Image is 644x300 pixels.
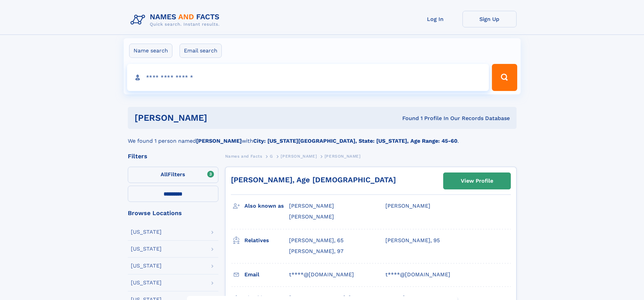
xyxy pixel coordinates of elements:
a: [PERSON_NAME], 65 [289,237,343,244]
a: Log In [408,11,462,27]
a: View Profile [444,173,510,189]
span: All [161,171,168,178]
img: Logo Names and Facts [128,11,225,29]
span: [PERSON_NAME] [385,203,430,209]
h3: Relatives [244,235,289,246]
div: Found 1 Profile In Our Records Database [305,115,510,122]
b: [PERSON_NAME] [196,138,242,144]
button: Search Button [492,64,517,91]
a: [PERSON_NAME] [281,152,317,160]
a: [PERSON_NAME], 95 [385,237,440,244]
a: Sign Up [462,11,517,27]
span: [PERSON_NAME] [289,213,334,220]
div: [US_STATE] [131,263,162,269]
div: View Profile [461,173,493,189]
b: City: [US_STATE][GEOGRAPHIC_DATA], State: [US_STATE], Age Range: 45-60 [253,138,457,144]
h3: Also known as [244,200,289,212]
a: [PERSON_NAME], 97 [289,248,343,255]
div: Browse Locations [128,210,218,216]
div: [US_STATE] [131,246,162,252]
label: Email search [180,44,222,58]
a: G [270,152,273,160]
span: G [270,154,273,159]
a: Names and Facts [225,152,262,160]
span: [PERSON_NAME] [281,154,317,159]
input: search input [127,64,489,91]
div: Filters [128,153,218,159]
div: [US_STATE] [131,229,162,235]
span: [PERSON_NAME] [289,203,334,209]
label: Name search [129,44,172,58]
span: [PERSON_NAME] [325,154,361,159]
h1: [PERSON_NAME] [135,114,305,122]
div: [US_STATE] [131,280,162,285]
h3: Email [244,269,289,280]
a: [PERSON_NAME], Age [DEMOGRAPHIC_DATA] [231,176,396,184]
div: We found 1 person named with . [128,129,517,145]
label: Filters [128,167,218,183]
